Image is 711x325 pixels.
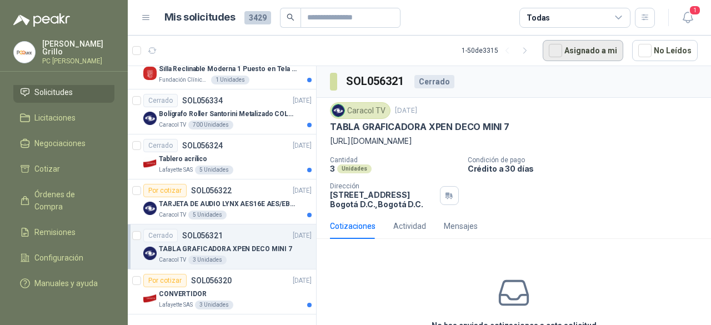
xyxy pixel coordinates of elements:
img: Company Logo [143,112,157,125]
p: 3 [330,164,335,173]
img: Company Logo [143,67,157,80]
span: Cotizar [34,163,60,175]
span: Manuales y ayuda [34,277,98,289]
p: Caracol TV [159,256,186,264]
a: Manuales y ayuda [13,273,114,294]
p: PC [PERSON_NAME] [42,58,114,64]
img: Company Logo [143,157,157,170]
span: Licitaciones [34,112,76,124]
p: Silla Reclinable Moderna 1 Puesto en Tela Mecánica Praxis Elite Living [159,64,297,74]
a: CerradoSOL056321[DATE] Company LogoTABLA GRAFICADORA XPEN DECO MINI 7Caracol TV3 Unidades [128,224,316,269]
p: Bolígrafo Roller Santorini Metalizado COLOR MORADO 1logo [159,109,297,119]
p: CONVERTIDOR [159,289,207,299]
div: Cotizaciones [330,220,375,232]
p: [PERSON_NAME] Grillo [42,40,114,56]
div: 5 Unidades [188,211,227,219]
p: TABLA GRAFICADORA XPEN DECO MINI 7 [159,244,292,254]
button: 1 [678,8,698,28]
div: Por cotizar [143,184,187,197]
div: Cerrado [143,139,178,152]
p: SOL056334 [182,97,223,104]
p: TARJETA DE AUDIO LYNX AES16E AES/EBU PCI [159,199,297,209]
a: Configuración [13,247,114,268]
a: CerradoSOL056324[DATE] Company LogoTablero acrílicoLafayette SAS5 Unidades [128,134,316,179]
p: SOL056324 [182,142,223,149]
p: Crédito a 30 días [468,164,707,173]
a: Por cotizarSOL056335[DATE] Company LogoSilla Reclinable Moderna 1 Puesto en Tela Mecánica Praxis ... [128,44,316,89]
span: 3429 [244,11,271,24]
p: Caracol TV [159,211,186,219]
h3: SOL056321 [346,73,405,90]
a: Por cotizarSOL056322[DATE] Company LogoTARJETA DE AUDIO LYNX AES16E AES/EBU PCICaracol TV5 Unidades [128,179,316,224]
p: [DATE] [293,276,312,286]
span: Negociaciones [34,137,86,149]
p: [DATE] [293,231,312,241]
p: Lafayette SAS [159,301,193,309]
div: Cerrado [143,229,178,242]
div: Unidades [337,164,372,173]
p: [DATE] [293,186,312,196]
img: Company Logo [332,104,344,117]
a: Negociaciones [13,133,114,154]
a: Remisiones [13,222,114,243]
img: Company Logo [143,202,157,215]
p: SOL056320 [191,277,232,284]
a: Licitaciones [13,107,114,128]
p: SOL056322 [191,187,232,194]
div: Actividad [393,220,426,232]
img: Logo peakr [13,13,70,27]
p: Cantidad [330,156,459,164]
a: Solicitudes [13,82,114,103]
button: No Leídos [632,40,698,61]
p: [URL][DOMAIN_NAME] [330,135,698,147]
span: search [287,13,294,21]
a: Órdenes de Compra [13,184,114,217]
div: 700 Unidades [188,121,233,129]
button: Asignado a mi [543,40,623,61]
p: Caracol TV [159,121,186,129]
img: Company Logo [143,292,157,305]
p: TABLA GRAFICADORA XPEN DECO MINI 7 [330,121,509,133]
p: [STREET_ADDRESS] Bogotá D.C. , Bogotá D.C. [330,190,435,209]
span: Solicitudes [34,86,73,98]
p: Condición de pago [468,156,707,164]
div: 3 Unidades [195,301,233,309]
a: CerradoSOL056334[DATE] Company LogoBolígrafo Roller Santorini Metalizado COLOR MORADO 1logoCaraco... [128,89,316,134]
div: Por cotizar [143,274,187,287]
p: Lafayette SAS [159,166,193,174]
a: Por cotizarSOL056320[DATE] Company LogoCONVERTIDORLafayette SAS3 Unidades [128,269,316,314]
p: [DATE] [293,141,312,151]
div: 3 Unidades [188,256,227,264]
p: Tablero acrílico [159,154,207,164]
p: Fundación Clínica Shaio [159,76,209,84]
p: [DATE] [293,96,312,106]
p: SOL056321 [182,232,223,239]
div: Cerrado [414,75,454,88]
img: Company Logo [14,42,35,63]
span: Remisiones [34,226,76,238]
div: 1 - 50 de 3315 [462,42,534,59]
a: Cotizar [13,158,114,179]
p: Dirección [330,182,435,190]
h1: Mis solicitudes [164,9,236,26]
span: 1 [689,5,701,16]
div: Caracol TV [330,102,390,119]
img: Company Logo [143,247,157,260]
p: [DATE] [395,106,417,116]
span: Configuración [34,252,83,264]
div: 1 Unidades [211,76,249,84]
span: Órdenes de Compra [34,188,104,213]
div: 5 Unidades [195,166,233,174]
div: Todas [527,12,550,24]
div: Cerrado [143,94,178,107]
div: Mensajes [444,220,478,232]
